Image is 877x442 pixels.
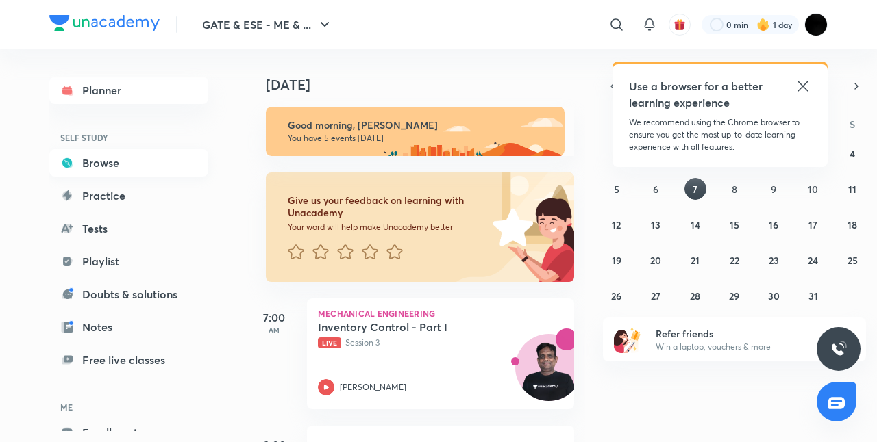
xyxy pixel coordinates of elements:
[690,289,700,302] abbr: October 28, 2025
[724,213,745,235] button: October 15, 2025
[288,133,552,144] p: You have 5 events [DATE]
[49,281,208,308] a: Doubts & solutions
[247,326,301,334] p: AM
[850,118,855,131] abbr: Saturday
[768,289,780,302] abbr: October 30, 2025
[645,213,667,235] button: October 13, 2025
[49,149,208,177] a: Browse
[691,218,700,231] abbr: October 14, 2025
[49,248,208,275] a: Playlist
[841,213,863,235] button: October 18, 2025
[724,285,745,307] button: October 29, 2025
[629,116,811,153] p: We recommend using the Chrome browser to ensure you get the most up-to-date learning experience w...
[606,285,628,307] button: October 26, 2025
[49,395,208,419] h6: ME
[802,178,824,200] button: October 10, 2025
[769,254,779,267] abbr: October 23, 2025
[247,309,301,326] h5: 7:00
[732,183,737,196] abbr: October 8, 2025
[763,249,785,271] button: October 23, 2025
[684,285,706,307] button: October 28, 2025
[650,254,661,267] abbr: October 20, 2025
[808,218,817,231] abbr: October 17, 2025
[318,337,341,348] span: Live
[802,213,824,235] button: October 17, 2025
[516,341,582,407] img: Avatar
[763,213,785,235] button: October 16, 2025
[684,178,706,200] button: October 7, 2025
[606,249,628,271] button: October 19, 2025
[771,183,776,196] abbr: October 9, 2025
[763,178,785,200] button: October 9, 2025
[611,289,621,302] abbr: October 26, 2025
[49,126,208,149] h6: SELF STUDY
[808,183,818,196] abbr: October 10, 2025
[651,218,660,231] abbr: October 13, 2025
[763,285,785,307] button: October 30, 2025
[693,183,697,196] abbr: October 7, 2025
[841,178,863,200] button: October 11, 2025
[802,249,824,271] button: October 24, 2025
[645,249,667,271] button: October 20, 2025
[756,18,770,31] img: streak
[645,178,667,200] button: October 6, 2025
[340,381,406,393] p: [PERSON_NAME]
[49,182,208,209] a: Practice
[848,183,856,196] abbr: October 11, 2025
[49,215,208,242] a: Tests
[674,18,686,31] img: avatar
[724,249,745,271] button: October 22, 2025
[729,289,739,302] abbr: October 29, 2025
[318,309,563,317] p: Mechanical Engineering
[724,178,745,200] button: October 8, 2025
[850,147,855,160] abbr: October 4, 2025
[730,218,739,231] abbr: October 15, 2025
[49,77,208,104] a: Planner
[769,218,778,231] abbr: October 16, 2025
[606,213,628,235] button: October 12, 2025
[288,222,488,233] p: Your word will help make Unacademy better
[669,14,691,36] button: avatar
[49,313,208,341] a: Notes
[266,107,565,156] img: morning
[288,119,552,131] h6: Good morning, [PERSON_NAME]
[656,326,824,341] h6: Refer friends
[656,341,824,353] p: Win a laptop, vouchers & more
[614,183,619,196] abbr: October 5, 2025
[645,285,667,307] button: October 27, 2025
[612,254,621,267] abbr: October 19, 2025
[848,218,857,231] abbr: October 18, 2025
[691,254,700,267] abbr: October 21, 2025
[651,289,660,302] abbr: October 27, 2025
[606,178,628,200] button: October 5, 2025
[841,249,863,271] button: October 25, 2025
[318,337,533,349] p: Session 3
[318,320,489,334] h5: Inventory Control - Part I
[653,183,658,196] abbr: October 6, 2025
[49,346,208,374] a: Free live classes
[446,172,574,282] img: feedback_image
[684,249,706,271] button: October 21, 2025
[808,289,818,302] abbr: October 31, 2025
[804,13,828,36] img: Tanuj Sharma
[841,142,863,164] button: October 4, 2025
[830,341,847,357] img: ttu
[808,254,818,267] abbr: October 24, 2025
[266,77,588,93] h4: [DATE]
[629,78,765,111] h5: Use a browser for a better learning experience
[288,194,488,219] h6: Give us your feedback on learning with Unacademy
[614,326,641,353] img: referral
[612,218,621,231] abbr: October 12, 2025
[848,254,858,267] abbr: October 25, 2025
[49,15,160,31] img: Company Logo
[684,213,706,235] button: October 14, 2025
[194,11,341,38] button: GATE & ESE - ME & ...
[802,285,824,307] button: October 31, 2025
[730,254,739,267] abbr: October 22, 2025
[49,15,160,35] a: Company Logo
